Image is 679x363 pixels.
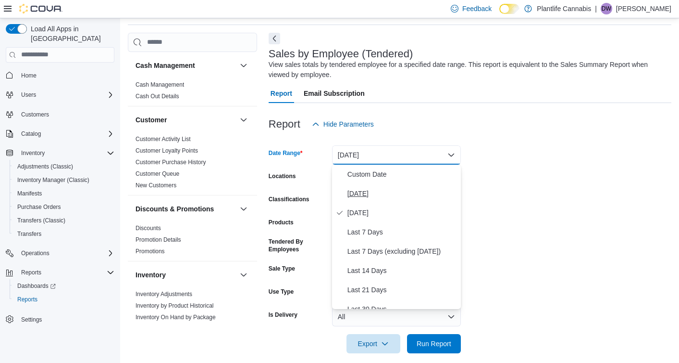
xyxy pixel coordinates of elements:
label: Locations [269,172,296,180]
button: Customers [2,107,118,121]
input: Dark Mode [499,4,519,14]
span: Report [271,84,292,103]
span: Inventory On Hand by Package [136,313,216,321]
a: Inventory by Product Historical [136,302,214,309]
div: View sales totals by tendered employee for a specified date range. This report is equivalent to t... [269,60,667,80]
h3: Discounts & Promotions [136,204,214,214]
span: Customers [21,111,49,118]
button: Export [346,334,400,353]
span: Purchase Orders [13,201,114,213]
a: Inventory Adjustments [136,291,192,298]
label: Sale Type [269,265,295,272]
div: Cash Management [128,79,257,106]
span: Inventory Adjustments [136,290,192,298]
span: Promotion Details [136,236,181,244]
a: Promotions [136,248,165,255]
a: Manifests [13,188,46,199]
button: Operations [2,246,118,260]
button: Purchase Orders [10,200,118,214]
span: Feedback [462,4,492,13]
button: Manifests [10,187,118,200]
span: Catalog [21,130,41,138]
button: Reports [10,293,118,306]
span: Email Subscription [304,84,365,103]
p: | [595,3,597,14]
a: Home [17,70,40,81]
a: Customers [17,109,53,120]
span: DW [602,3,611,14]
span: Users [21,91,36,99]
button: All [332,307,461,326]
span: Operations [21,249,49,257]
label: Date Range [269,149,303,157]
span: Customer Purchase History [136,158,206,166]
button: Transfers (Classic) [10,214,118,227]
span: Export [352,334,395,353]
p: Plantlife Cannabis [537,3,591,14]
span: [DATE] [347,207,457,219]
span: Run Report [417,339,451,349]
span: Inventory by Product Historical [136,302,214,310]
div: Customer [128,133,257,195]
span: Transfers (Classic) [17,217,65,224]
button: Hide Parameters [308,115,378,134]
a: Inventory On Hand by Package [136,314,216,321]
button: Discounts & Promotions [238,203,249,215]
button: Transfers [10,227,118,241]
span: Home [21,72,37,79]
button: Reports [2,266,118,279]
span: Inventory Manager (Classic) [17,176,89,184]
span: Inventory [21,149,45,157]
label: Use Type [269,288,294,296]
span: Customers [17,108,114,120]
a: Customer Queue [136,170,179,177]
span: Settings [21,316,42,324]
button: Adjustments (Classic) [10,160,118,173]
a: Reports [13,294,41,305]
button: Discounts & Promotions [136,204,236,214]
span: Customer Activity List [136,135,191,143]
a: Transfers [13,228,45,240]
button: Customer [238,114,249,126]
span: Custom Date [347,169,457,180]
span: Last 7 Days [347,226,457,238]
span: Users [17,89,114,101]
span: Last 14 Days [347,265,457,276]
h3: Report [269,118,300,130]
span: Discounts [136,224,161,232]
span: Adjustments (Classic) [17,163,73,170]
span: Reports [13,294,114,305]
span: Dashboards [13,280,114,292]
a: Cash Management [136,81,184,88]
p: [PERSON_NAME] [616,3,671,14]
span: Inventory [17,147,114,159]
span: Reports [21,269,41,276]
span: Last 30 Days [347,303,457,315]
span: Operations [17,247,114,259]
span: Catalog [17,128,114,140]
button: Operations [17,247,53,259]
span: Adjustments (Classic) [13,161,114,172]
span: Inventory Manager (Classic) [13,174,114,186]
h3: Inventory [136,270,166,280]
label: Tendered By Employees [269,238,328,253]
span: Home [17,69,114,81]
label: Classifications [269,195,309,203]
div: Dylan Wytinck [601,3,612,14]
span: [DATE] [347,188,457,199]
span: Transfers [17,230,41,238]
button: Next [269,33,280,44]
button: Inventory [136,270,236,280]
span: Promotions [136,247,165,255]
button: Settings [2,312,118,326]
span: Cash Out Details [136,92,179,100]
nav: Complex example [6,65,114,351]
span: Reports [17,296,37,303]
button: Catalog [17,128,45,140]
a: Customer Loyalty Points [136,147,198,154]
span: Reports [17,267,114,278]
a: Settings [17,314,46,325]
span: Dashboards [17,282,56,290]
button: Cash Management [238,60,249,71]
